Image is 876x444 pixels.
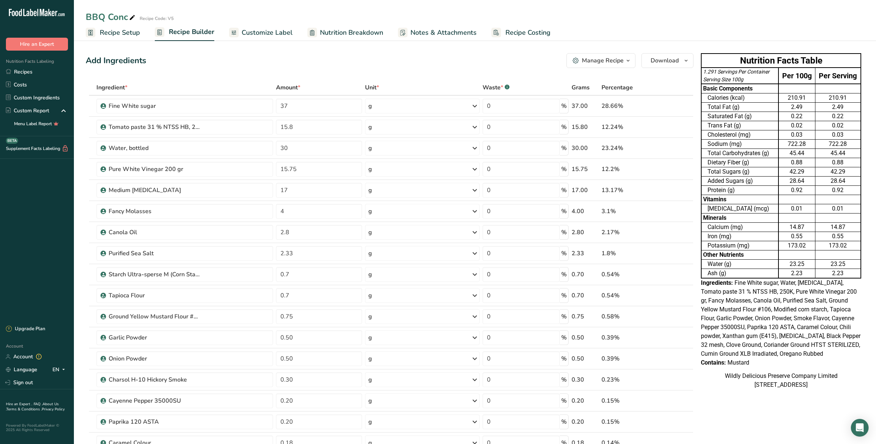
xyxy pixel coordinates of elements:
div: 0.02 [780,121,813,130]
div: g [368,270,372,279]
div: EN [52,365,68,374]
div: 13.17% [601,186,658,195]
div: Water, bottled [109,144,201,153]
div: 2.23 [780,269,813,278]
div: 173.02 [817,241,859,250]
td: Per 100g [778,68,815,84]
div: 23.24% [601,144,658,153]
td: Saturated Fat (g) [701,112,778,121]
div: g [368,186,372,195]
div: 45.44 [780,149,813,158]
div: 0.01 [817,204,859,213]
div: 722.28 [780,140,813,148]
div: 0.88 [780,158,813,167]
div: Medium [MEDICAL_DATA] [109,186,201,195]
div: 23.25 [817,260,859,269]
div: g [368,123,372,132]
div: 28.64 [817,177,859,185]
div: Charsol H-10 Hickory Smoke [109,375,201,384]
td: Vitamins [701,195,778,204]
td: Per Serving [815,68,861,84]
div: BBQ Conc [86,10,137,24]
a: Customize Label [229,24,293,41]
div: 0.58% [601,312,658,321]
div: 15.75 [572,165,599,174]
div: Wildly Delicious Preserve Company Limited [STREET_ADDRESS] [701,372,861,389]
div: Tomato paste 31 % NTSS HB, 250K [109,123,201,132]
div: g [368,102,372,110]
div: 0.39% [601,333,658,342]
div: 12.24% [601,123,658,132]
div: 0.15% [601,417,658,426]
div: 173.02 [780,241,813,250]
div: g [368,144,372,153]
div: 2.80 [572,228,599,237]
div: 0.70 [572,270,599,279]
div: 0.70 [572,291,599,300]
a: Hire an Expert . [6,402,32,407]
div: 45.44 [817,149,859,158]
div: 2.33 [572,249,599,258]
div: 2.17% [601,228,658,237]
span: Notes & Attachments [410,28,477,38]
div: Fine White sugar [109,102,201,110]
div: Tapioca Flour [109,291,201,300]
div: 0.50 [572,354,599,363]
span: Recipe Builder [169,27,214,37]
div: 210.91 [817,93,859,102]
td: Iron (mg) [701,232,778,241]
span: Customize Label [242,28,293,38]
th: Nutrition Facts Table [701,54,861,68]
div: Ground Yellow Mustard Flour #106 [109,312,201,321]
div: g [368,333,372,342]
div: 0.20 [572,396,599,405]
td: Added Sugars (g) [701,177,778,186]
button: Manage Recipe [566,53,635,68]
td: Calcium (mg) [701,223,778,232]
div: 1.8% [601,249,658,258]
td: Basic Components [701,84,778,93]
div: g [368,228,372,237]
div: g [368,207,372,216]
div: Pure White Vinegar 200 gr [109,165,201,174]
div: 0.55 [780,232,813,241]
div: Fancy Molasses [109,207,201,216]
span: Mustard [727,359,749,366]
div: 0.02 [817,121,859,130]
td: Minerals [701,214,778,223]
td: Potassium (mg) [701,241,778,250]
div: Manage Recipe [582,56,624,65]
div: 0.88 [817,158,859,167]
div: 0.03 [780,130,813,139]
div: 0.92 [780,186,813,195]
span: Amount [276,83,300,92]
div: 37.00 [572,102,599,110]
div: Waste [483,83,509,92]
button: Hire an Expert [6,38,68,51]
div: g [368,354,372,363]
td: Calories (kcal) [701,93,778,103]
span: Percentage [601,83,633,92]
div: 23.25 [780,260,813,269]
td: Trans Fat (g) [701,121,778,130]
div: 2.23 [817,269,859,278]
div: 0.01 [780,204,813,213]
td: Cholesterol (mg) [701,130,778,140]
span: 100g [732,76,743,82]
a: Language [6,363,37,376]
div: 0.15% [601,396,658,405]
div: 30.00 [572,144,599,153]
td: Other Nutrients [701,250,778,260]
td: [MEDICAL_DATA] (mcg) [701,204,778,214]
div: Cayenne Pepper 35000SU [109,396,201,405]
div: 3.1% [601,207,658,216]
span: Ingredients: [701,279,733,286]
span: Recipe Costing [505,28,551,38]
div: 0.55 [817,232,859,241]
div: Starch Ultra-sperse M (Corn Starch) [109,270,201,279]
a: Recipe Builder [155,24,214,41]
div: Purified Sea Salt [109,249,201,258]
div: 0.92 [817,186,859,195]
div: 1.291 Servings Per Container [703,68,777,76]
div: 0.03 [817,130,859,139]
